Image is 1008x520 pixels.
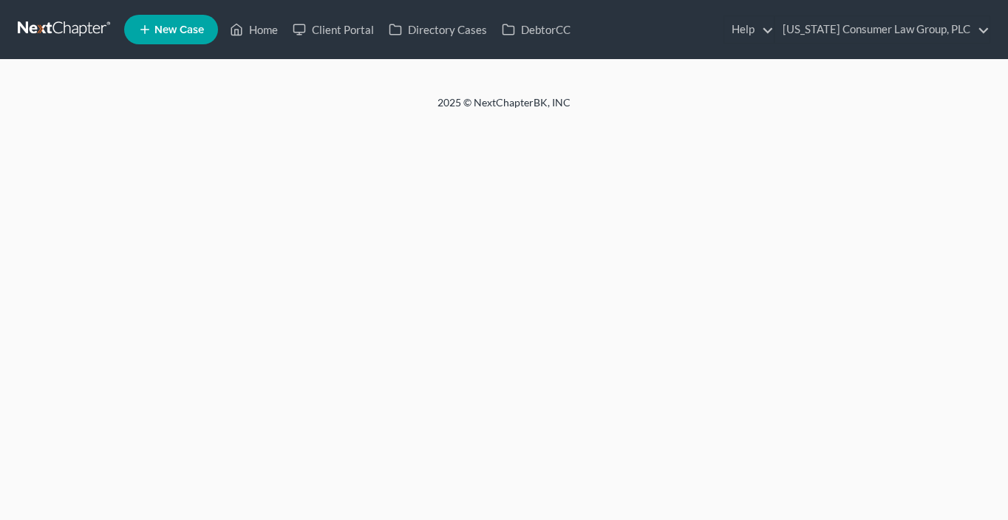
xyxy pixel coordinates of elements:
div: 2025 © NextChapterBK, INC [83,95,925,122]
a: Home [222,16,285,43]
a: Client Portal [285,16,381,43]
a: Help [724,16,774,43]
new-legal-case-button: New Case [124,15,218,44]
a: [US_STATE] Consumer Law Group, PLC [775,16,990,43]
a: Directory Cases [381,16,494,43]
a: DebtorCC [494,16,578,43]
